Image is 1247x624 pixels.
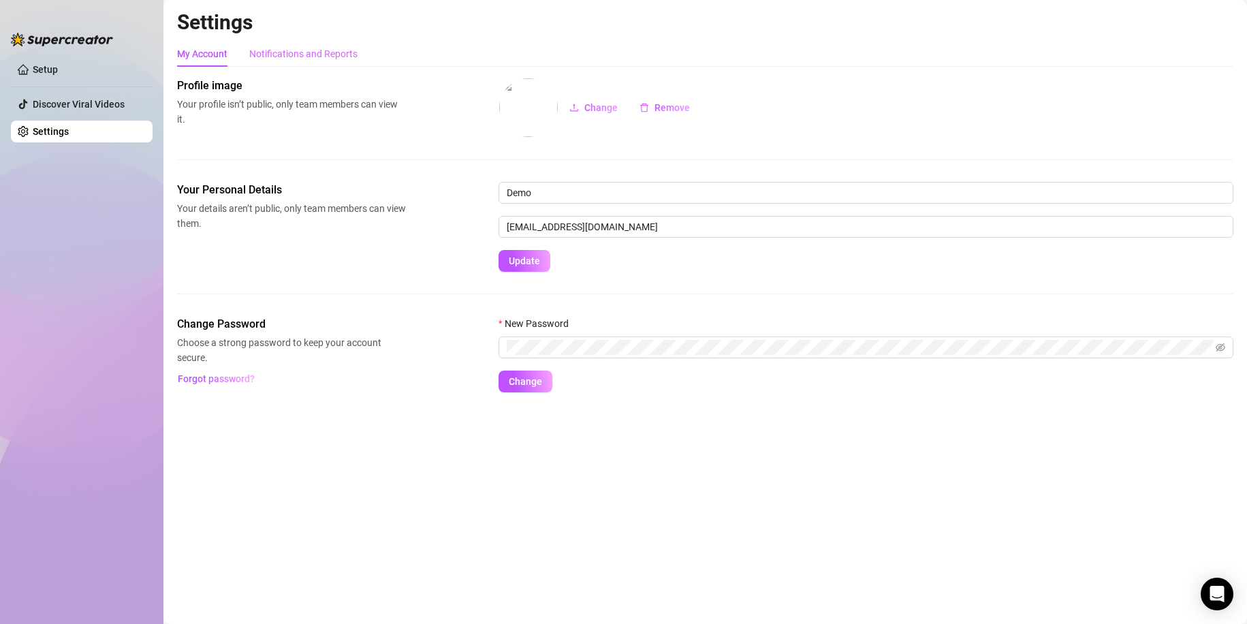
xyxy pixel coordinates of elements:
div: Notifications and Reports [249,46,358,61]
span: Your profile isn’t public, only team members can view it. [177,97,406,127]
img: profilePics%2F1VpUn4g25iVm9FaeXG0Qv1So2i82.jpeg [499,78,558,137]
button: Forgot password? [177,368,255,390]
button: Update [499,250,550,272]
span: Your details aren’t public, only team members can view them. [177,201,406,231]
button: Remove [629,97,701,119]
h2: Settings [177,10,1233,35]
a: Discover Viral Videos [33,99,125,110]
a: Setup [33,64,58,75]
input: Enter name [499,182,1233,204]
div: My Account [177,46,227,61]
input: New Password [507,340,1213,355]
button: Change [558,97,629,119]
span: Choose a strong password to keep your account secure. [177,335,406,365]
input: Enter new email [499,216,1233,238]
span: Change [584,102,618,113]
span: Your Personal Details [177,182,406,198]
button: Change [499,371,552,392]
span: Update [509,255,540,266]
span: Remove [654,102,690,113]
span: eye-invisible [1216,343,1225,352]
span: Forgot password? [178,373,255,384]
span: delete [640,103,649,112]
span: Change [509,376,542,387]
a: Settings [33,126,69,137]
span: Profile image [177,78,406,94]
span: upload [569,103,579,112]
img: logo-BBDzfeDw.svg [11,33,113,46]
label: New Password [499,316,578,331]
span: Change Password [177,316,406,332]
div: Open Intercom Messenger [1201,578,1233,610]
